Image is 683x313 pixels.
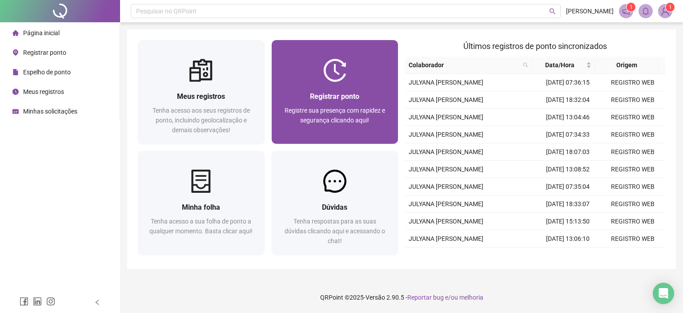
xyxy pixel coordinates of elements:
[310,92,359,101] span: Registrar ponto
[642,7,650,15] span: bell
[23,49,66,56] span: Registrar ponto
[600,195,665,213] td: REGISTRO WEB
[23,69,71,76] span: Espelho de ponto
[149,218,253,235] span: Tenha acesso a sua folha de ponto a qualquer momento. Basta clicar aqui!
[535,230,600,248] td: [DATE] 13:06:10
[666,3,675,12] sup: Atualize o seu contato no menu Meus Dados
[622,7,630,15] span: notification
[272,40,398,144] a: Registrar pontoRegistre sua presença com rapidez e segurança clicando aqui!
[409,166,483,173] span: JULYANA [PERSON_NAME]
[600,126,665,143] td: REGISTRO WEB
[138,151,265,255] a: Minha folhaTenha acesso a sua folha de ponto a qualquer momento. Basta clicar aqui!
[600,91,665,109] td: REGISTRO WEB
[535,126,600,143] td: [DATE] 07:34:33
[177,92,225,101] span: Meus registros
[535,195,600,213] td: [DATE] 18:33:07
[409,96,483,103] span: JULYANA [PERSON_NAME]
[23,108,77,115] span: Minhas solicitações
[409,148,483,155] span: JULYANA [PERSON_NAME]
[630,4,633,10] span: 1
[535,91,600,109] td: [DATE] 18:32:04
[23,88,64,95] span: Meus registros
[46,297,55,306] span: instagram
[182,203,220,211] span: Minha folha
[409,60,519,70] span: Colaborador
[535,143,600,161] td: [DATE] 18:07:03
[409,235,483,242] span: JULYANA [PERSON_NAME]
[94,299,100,305] span: left
[600,161,665,178] td: REGISTRO WEB
[409,200,483,207] span: JULYANA [PERSON_NAME]
[566,6,614,16] span: [PERSON_NAME]
[272,151,398,255] a: DúvidasTenha respostas para as suas dúvidas clicando aqui e acessando o chat!
[523,62,528,68] span: search
[12,108,19,114] span: schedule
[521,58,530,72] span: search
[535,109,600,126] td: [DATE] 13:04:46
[285,107,385,124] span: Registre sua presença com rapidez e segurança clicando aqui!
[409,218,483,225] span: JULYANA [PERSON_NAME]
[600,230,665,248] td: REGISTRO WEB
[153,107,250,134] span: Tenha acesso aos seus registros de ponto, incluindo geolocalização e demais observações!
[535,74,600,91] td: [DATE] 07:36:15
[535,213,600,230] td: [DATE] 15:13:50
[463,41,607,51] span: Últimos registros de ponto sincronizados
[659,4,672,18] img: 90500
[285,218,385,244] span: Tenha respostas para as suas dúvidas clicando aqui e acessando o chat!
[409,79,483,86] span: JULYANA [PERSON_NAME]
[600,248,665,265] td: REGISTRO WEB
[12,89,19,95] span: clock-circle
[33,297,42,306] span: linkedin
[549,8,556,15] span: search
[12,69,19,75] span: file
[366,294,385,301] span: Versão
[600,109,665,126] td: REGISTRO WEB
[409,183,483,190] span: JULYANA [PERSON_NAME]
[120,282,683,313] footer: QRPoint © 2025 - 2.90.5 -
[669,4,672,10] span: 1
[600,74,665,91] td: REGISTRO WEB
[407,294,483,301] span: Reportar bug e/ou melhoria
[627,3,635,12] sup: 1
[532,57,595,74] th: Data/Hora
[535,178,600,195] td: [DATE] 07:35:04
[600,178,665,195] td: REGISTRO WEB
[20,297,28,306] span: facebook
[409,131,483,138] span: JULYANA [PERSON_NAME]
[653,283,674,304] div: Open Intercom Messenger
[12,30,19,36] span: home
[23,29,60,37] span: Página inicial
[535,161,600,178] td: [DATE] 13:08:52
[535,60,584,70] span: Data/Hora
[600,143,665,161] td: REGISTRO WEB
[535,248,600,265] td: [DATE] 07:33:59
[595,57,658,74] th: Origem
[322,203,347,211] span: Dúvidas
[138,40,265,144] a: Meus registrosTenha acesso aos seus registros de ponto, incluindo geolocalização e demais observa...
[409,114,483,121] span: JULYANA [PERSON_NAME]
[12,49,19,56] span: environment
[600,213,665,230] td: REGISTRO WEB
